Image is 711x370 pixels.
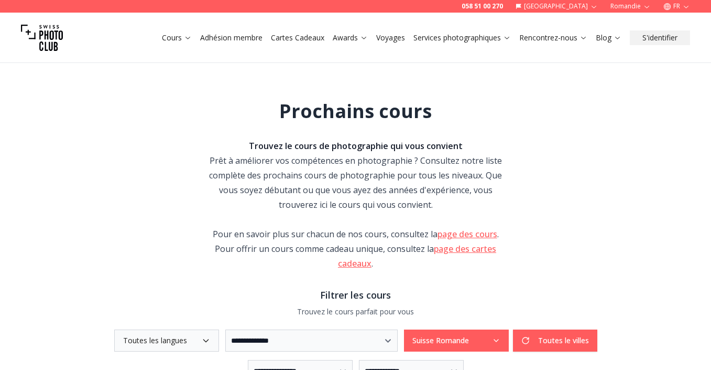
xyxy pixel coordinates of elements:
a: Cours [162,33,192,43]
div: Pour en savoir plus sur chacun de nos cours, consultez la . Pour offrir un cours comme cadeau uni... [205,227,507,271]
button: Cours [158,30,196,45]
img: Swiss photo club [21,17,63,59]
button: Suisse Romande [404,330,509,352]
a: 058 51 00 270 [462,2,503,10]
button: S'identifier [630,30,690,45]
button: Rencontrez-nous [515,30,592,45]
button: Adhésion membre [196,30,267,45]
h3: Filtrer les cours [37,288,674,302]
a: Blog [596,33,621,43]
button: Awards [329,30,372,45]
strong: Trouvez le cours de photographie qui vous convient [249,140,463,152]
a: Rencontrez-nous [519,33,587,43]
p: Trouvez le cours parfait pour vous [37,306,674,317]
a: Services photographiques [413,33,511,43]
a: Awards [333,33,368,43]
a: Adhésion membre [200,33,262,43]
button: Services photographiques [409,30,515,45]
div: Prêt à améliorer vos compétences en photographie ? Consultez notre liste complète des prochains c... [205,139,507,212]
button: Blog [592,30,626,45]
button: Cartes Cadeaux [267,30,329,45]
button: Voyages [372,30,409,45]
a: Cartes Cadeaux [271,33,324,43]
button: Toutes les langues [114,330,219,352]
h1: Prochains cours [279,101,432,122]
a: page des cours [437,228,497,240]
a: Voyages [376,33,405,43]
button: Toutes le villes [513,330,597,352]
